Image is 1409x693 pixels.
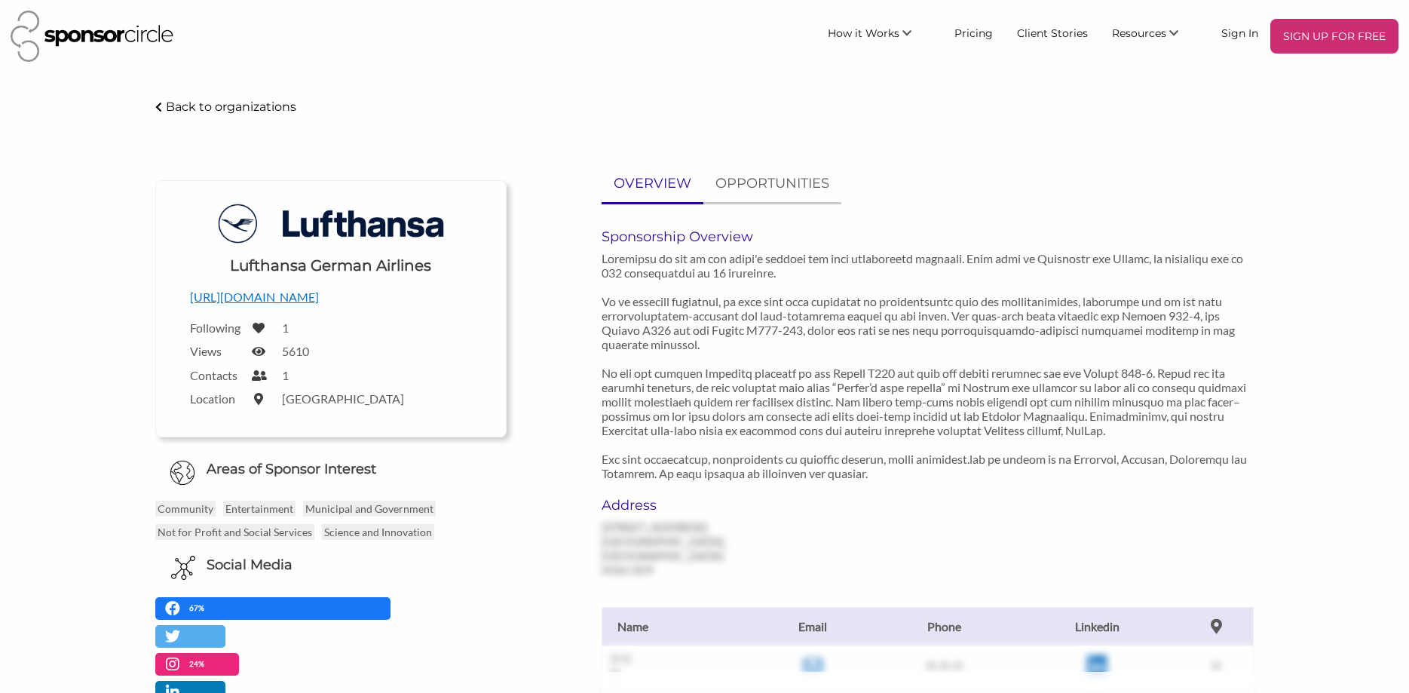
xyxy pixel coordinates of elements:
[752,607,873,645] th: Email
[171,556,195,580] img: Social Media Icon
[1209,19,1270,46] a: Sign In
[1005,19,1100,46] a: Client Stories
[322,524,434,540] p: Science and Innovation
[873,607,1015,645] th: Phone
[223,501,296,517] p: Entertainment
[144,460,518,479] h6: Areas of Sponsor Interest
[715,173,829,195] p: OPPORTUNITIES
[155,501,216,517] p: Community
[166,100,296,114] p: Back to organizations
[230,255,431,276] h1: Lufthansa German Airlines
[218,204,444,244] img: Logo
[190,320,243,335] label: Following
[602,497,804,514] h6: Address
[1015,607,1179,645] th: Linkedin
[602,228,1254,245] h6: Sponsorship Overview
[282,391,404,406] label: [GEOGRAPHIC_DATA]
[189,657,208,671] p: 24%
[614,173,691,195] p: OVERVIEW
[190,287,472,307] p: [URL][DOMAIN_NAME]
[282,368,289,382] label: 1
[1112,26,1166,40] span: Resources
[602,251,1254,480] p: Loremipsu do sit am con adipi'e seddoei tem inci utlaboreetd magnaali. Enim admi ve Quisnostr exe...
[190,391,243,406] label: Location
[828,26,899,40] span: How it Works
[282,344,309,358] label: 5610
[1100,19,1209,54] li: Resources
[190,344,243,358] label: Views
[207,556,293,575] h6: Social Media
[11,11,173,62] img: Sponsor Circle Logo
[190,368,243,382] label: Contacts
[303,501,436,517] p: Municipal and Government
[282,320,289,335] label: 1
[602,607,752,645] th: Name
[189,601,208,615] p: 67%
[155,524,314,540] p: Not for Profit and Social Services
[170,460,195,486] img: Globe Icon
[942,19,1005,46] a: Pricing
[1276,25,1392,48] p: SIGN UP FOR FREE
[816,19,942,54] li: How it Works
